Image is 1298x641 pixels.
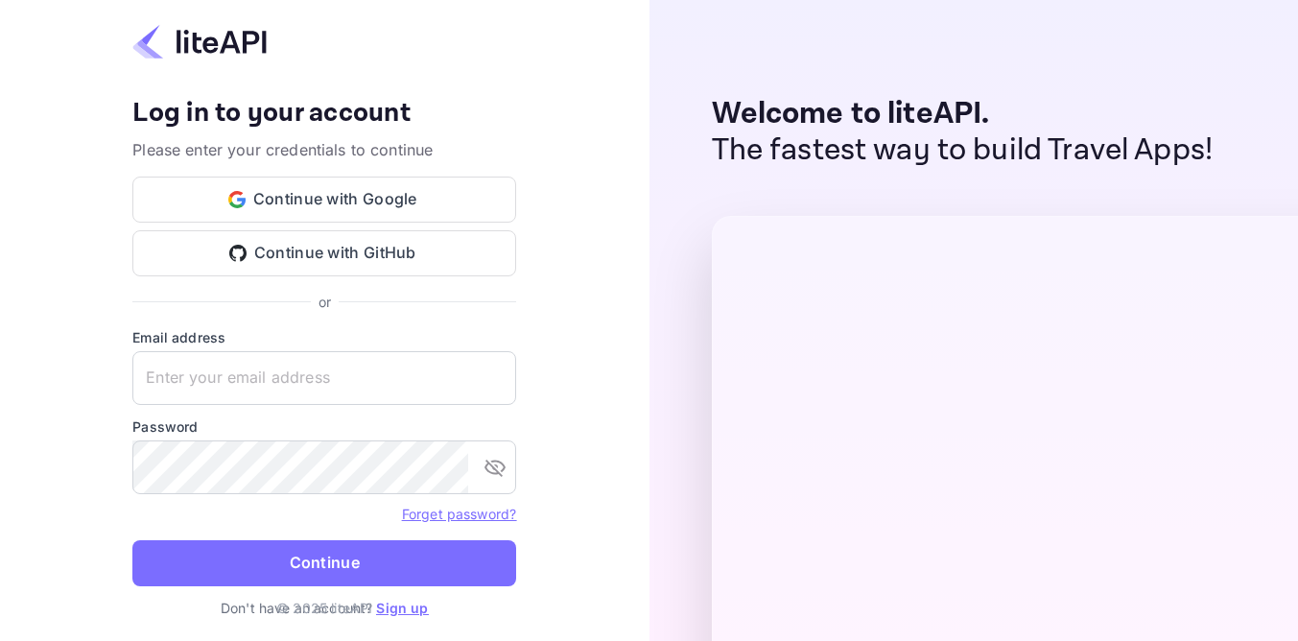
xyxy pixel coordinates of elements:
[132,230,516,276] button: Continue with GitHub
[132,416,516,437] label: Password
[132,327,516,347] label: Email address
[132,177,516,223] button: Continue with Google
[376,600,428,616] a: Sign up
[402,506,516,522] a: Forget password?
[132,138,516,161] p: Please enter your credentials to continue
[476,448,514,487] button: toggle password visibility
[132,23,267,60] img: liteapi
[276,598,372,618] p: © 2025 liteAPI
[402,504,516,523] a: Forget password?
[712,132,1214,169] p: The fastest way to build Travel Apps!
[712,96,1214,132] p: Welcome to liteAPI.
[132,598,516,618] p: Don't have an account?
[132,540,516,586] button: Continue
[132,97,516,131] h4: Log in to your account
[319,292,331,312] p: or
[132,351,516,405] input: Enter your email address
